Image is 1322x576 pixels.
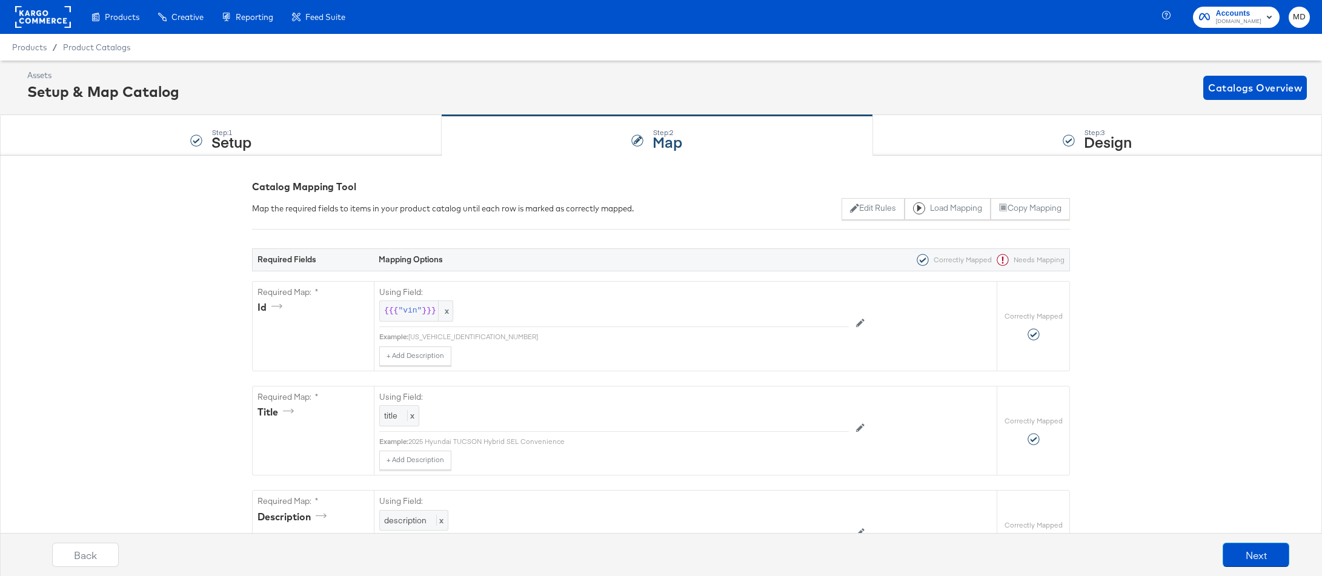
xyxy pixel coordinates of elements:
div: Step: 1 [211,128,251,137]
label: Required Map: * [257,286,369,298]
span: Creative [171,12,204,22]
span: x [438,301,453,321]
span: Feed Suite [305,12,345,22]
div: [US_VEHICLE_IDENTIFICATION_NUMBER] [408,332,849,342]
strong: Design [1084,131,1132,151]
div: Setup & Map Catalog [27,81,179,102]
button: + Add Description [379,451,451,470]
button: Next [1223,543,1289,567]
span: Accounts [1216,7,1261,20]
span: description [384,515,427,526]
div: description [257,510,331,524]
label: Correctly Mapped [1005,520,1063,530]
div: Example: [379,332,408,342]
button: Copy Mapping [991,198,1070,220]
button: Edit Rules [842,198,904,220]
div: Example: [379,437,408,446]
span: x [407,410,414,421]
div: Assets [27,70,179,81]
span: title [384,410,397,421]
span: x [436,515,443,526]
div: Step: 2 [653,128,682,137]
span: "vin" [398,305,422,317]
button: + Add Description [379,346,451,366]
label: Required Map: * [257,495,369,507]
span: [DOMAIN_NAME] [1216,17,1261,27]
label: Required Map: * [257,391,369,403]
label: Correctly Mapped [1005,311,1063,321]
strong: Mapping Options [379,254,443,265]
div: Correctly Mapped [912,254,992,266]
button: Accounts[DOMAIN_NAME] [1193,7,1280,28]
div: Step: 3 [1084,128,1132,137]
button: Catalogs Overview [1203,76,1307,100]
button: MD [1289,7,1310,28]
span: Products [105,12,139,22]
span: Reporting [236,12,273,22]
label: Using Field: [379,495,849,507]
span: {{{ [384,305,398,317]
div: Map the required fields to items in your product catalog until each row is marked as correctly ma... [252,203,634,214]
div: Needs Mapping [992,254,1065,266]
span: MD [1294,10,1305,24]
span: / [47,42,63,52]
button: Load Mapping [905,198,991,220]
span: }}} [422,305,436,317]
strong: Required Fields [257,254,316,265]
label: Using Field: [379,286,849,298]
label: Using Field: [379,391,849,403]
strong: Setup [211,131,251,151]
label: Correctly Mapped [1005,416,1063,426]
div: 2025 Hyundai TUCSON Hybrid SEL Convenience [408,437,849,446]
a: Product Catalogs [63,42,130,52]
button: Back [52,543,119,567]
div: title [257,405,298,419]
strong: Map [653,131,682,151]
div: Catalog Mapping Tool [252,180,1070,194]
div: id [257,300,287,314]
span: Catalogs Overview [1208,79,1302,96]
span: Products [12,42,47,52]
